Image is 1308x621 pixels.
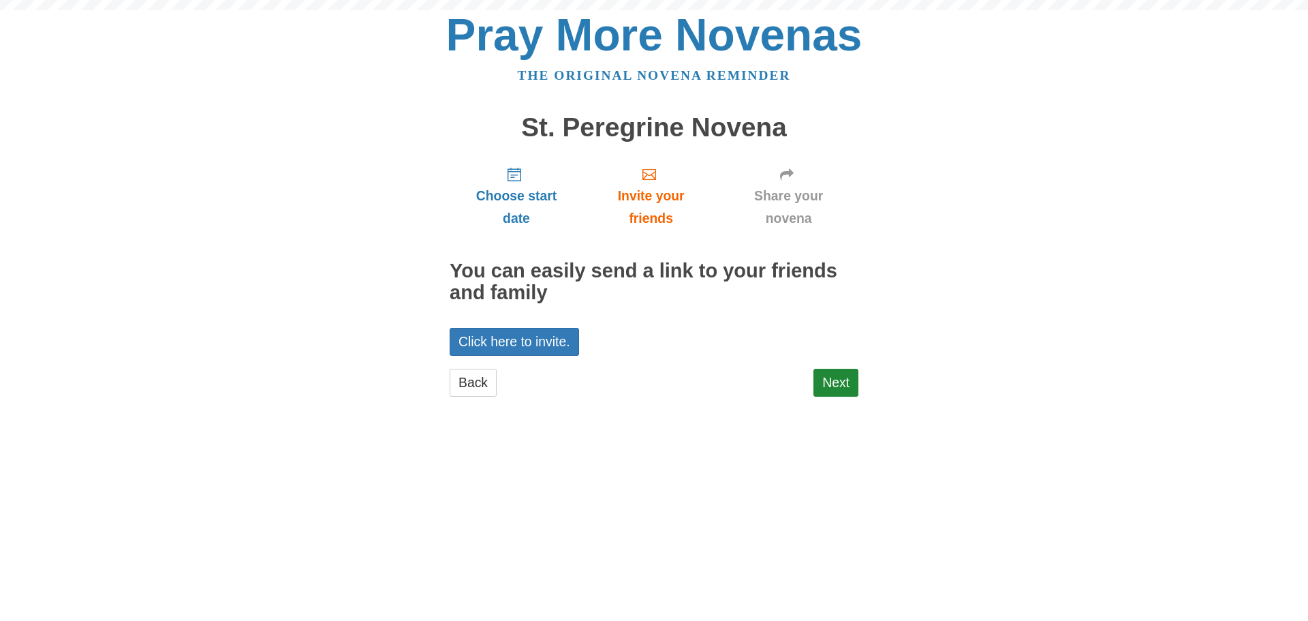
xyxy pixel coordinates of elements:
[597,185,705,230] span: Invite your friends
[813,369,858,397] a: Next
[732,185,845,230] span: Share your novena
[450,328,579,356] a: Click here to invite.
[719,155,858,237] a: Share your novena
[518,68,791,82] a: The original novena reminder
[450,369,497,397] a: Back
[463,185,570,230] span: Choose start date
[446,10,862,60] a: Pray More Novenas
[450,155,583,237] a: Choose start date
[450,260,858,304] h2: You can easily send a link to your friends and family
[583,155,719,237] a: Invite your friends
[450,113,858,142] h1: St. Peregrine Novena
